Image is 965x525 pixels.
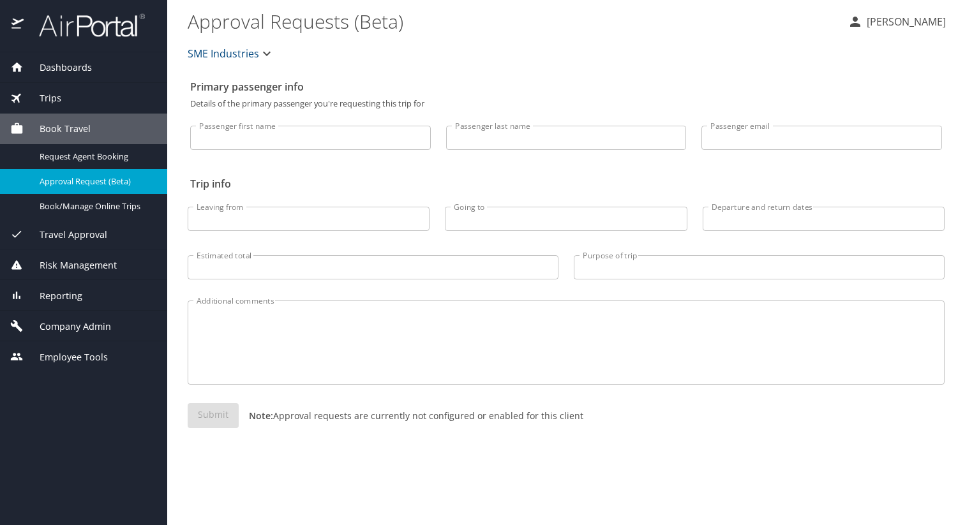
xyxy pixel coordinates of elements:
[249,410,273,422] strong: Note:
[863,14,946,29] p: [PERSON_NAME]
[842,10,951,33] button: [PERSON_NAME]
[188,1,837,41] h1: Approval Requests (Beta)
[190,77,942,97] h2: Primary passenger info
[40,175,152,188] span: Approval Request (Beta)
[24,258,117,272] span: Risk Management
[183,41,280,66] button: SME Industries
[24,228,107,242] span: Travel Approval
[40,151,152,163] span: Request Agent Booking
[24,289,82,303] span: Reporting
[24,350,108,364] span: Employee Tools
[24,61,92,75] span: Dashboards
[11,13,25,38] img: icon-airportal.png
[188,45,259,63] span: SME Industries
[190,174,942,194] h2: Trip info
[24,320,111,334] span: Company Admin
[24,122,91,136] span: Book Travel
[190,100,942,108] p: Details of the primary passenger you're requesting this trip for
[25,13,145,38] img: airportal-logo.png
[239,409,583,422] p: Approval requests are currently not configured or enabled for this client
[40,200,152,212] span: Book/Manage Online Trips
[24,91,61,105] span: Trips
